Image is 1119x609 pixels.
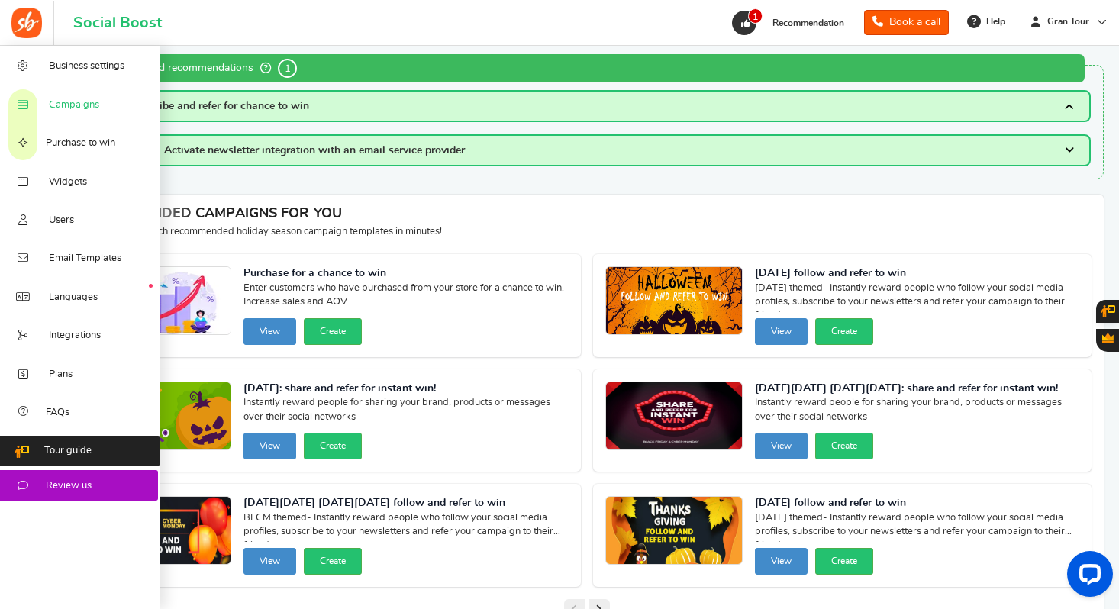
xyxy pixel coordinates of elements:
span: Recommendation [772,18,844,27]
button: Gratisfaction [1096,329,1119,352]
strong: [DATE] follow and refer to win [755,266,1080,282]
span: [DATE] themed- Instantly reward people who follow your social media profiles, subscribe to your n... [755,282,1080,312]
img: Social Boost [11,8,42,38]
button: View [755,318,808,345]
button: Create [815,318,873,345]
span: Tour guide [44,444,92,458]
span: FAQs [46,406,69,420]
span: Gratisfaction [1102,333,1114,343]
a: 1 Recommendation [730,11,852,35]
a: Book a call [864,10,949,35]
button: Create [304,433,362,459]
div: Personalized recommendations [82,54,1085,82]
img: Recommended Campaigns [95,497,231,565]
button: View [243,318,296,345]
span: Instantly reward people for sharing your brand, products or messages over their social networks [755,396,1080,427]
img: Recommended Campaigns [95,267,231,336]
h1: Social Boost [73,14,162,31]
button: Create [815,548,873,575]
button: Create [304,318,362,345]
span: Enter customers who have purchased from your store for a chance to win. Increase sales and AOV [243,282,569,312]
button: Create [815,433,873,459]
button: View [243,548,296,575]
strong: [DATE] follow and refer to win [755,496,1080,511]
span: Widgets [49,176,87,189]
span: Languages [49,291,98,304]
span: Gran Tour [1041,15,1095,28]
p: Preview and launch recommended holiday season campaign templates in minutes! [82,225,1092,239]
button: View [755,548,808,575]
span: [DATE] themed- Instantly reward people who follow your social media profiles, subscribe to your n... [755,511,1080,542]
span: Campaigns [49,98,99,112]
button: View [243,433,296,459]
span: Business settings [49,60,124,73]
span: Purchase to win [46,137,115,150]
span: 1 [748,8,763,24]
a: Help [961,9,1013,34]
span: BFCM themed- Instantly reward people who follow your social media profiles, subscribe to your new... [243,511,569,542]
button: View [755,433,808,459]
span: Integrations [49,329,101,343]
h4: RECOMMENDED CAMPAIGNS FOR YOU [82,207,1092,222]
em: New [149,284,153,288]
img: Recommended Campaigns [606,382,742,451]
strong: [DATE][DATE] [DATE][DATE] follow and refer to win [243,496,569,511]
iframe: LiveChat chat widget [1055,545,1119,609]
img: Recommended Campaigns [95,382,231,451]
span: Instantly reward people for sharing your brand, products or messages over their social networks [243,396,569,427]
button: Create [304,548,362,575]
img: Recommended Campaigns [606,267,742,336]
span: Review us [46,479,92,493]
span: Activate newsletter integration with an email service provider [164,145,465,156]
span: Users [49,214,74,227]
strong: [DATE]: share and refer for instant win! [243,382,569,397]
span: Email Templates [49,252,121,266]
span: Subscribe and refer for chance to win [126,101,309,111]
span: 1 [278,59,297,78]
img: Recommended Campaigns [606,497,742,565]
strong: Purchase for a chance to win [243,266,569,282]
strong: [DATE][DATE] [DATE][DATE]: share and refer for instant win! [755,382,1080,397]
span: Help [982,15,1005,28]
span: Plans [49,368,73,382]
